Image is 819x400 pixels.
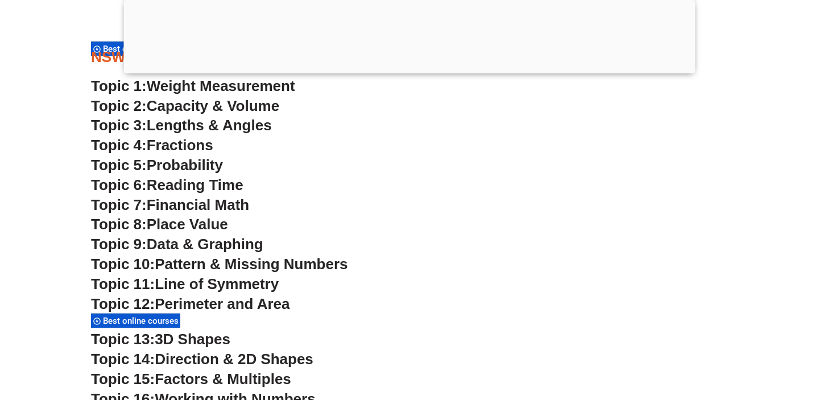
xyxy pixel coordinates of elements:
[91,48,728,67] h3: NSW Selective High Schools Practice Worksheets
[147,137,213,154] span: Fractions
[91,156,147,174] span: Topic 5:
[91,156,223,174] a: Topic 5:Probability
[155,295,289,312] span: Perimeter and Area
[91,97,147,114] span: Topic 2:
[91,137,147,154] span: Topic 4:
[155,255,348,273] span: Pattern & Missing Numbers
[91,331,230,348] a: Topic 13:3D Shapes
[91,313,180,328] div: Best online courses
[91,255,348,273] a: Topic 10:Pattern & Missing Numbers
[155,275,279,292] span: Line of Symmetry
[91,370,291,387] a: Topic 15:Factors & Multiples
[91,295,155,312] span: Topic 12:
[147,77,295,94] span: Weight Measurement
[91,176,147,193] span: Topic 6:
[91,370,155,387] span: Topic 15:
[147,216,228,233] span: Place Value
[91,117,272,134] a: Topic 3:Lengths & Angles
[91,117,147,134] span: Topic 3:
[147,236,263,253] span: Data & Graphing
[91,275,279,292] a: Topic 11:Line of Symmetry
[91,331,155,348] span: Topic 13:
[155,350,313,368] span: Direction & 2D Shapes
[147,97,279,114] span: Capacity & Volume
[147,196,249,213] span: Financial Math
[91,216,228,233] a: Topic 8:Place Value
[91,295,289,312] a: Topic 12:Perimeter and Area
[147,117,272,134] span: Lengths & Angles
[147,176,243,193] span: Reading Time
[91,255,155,273] span: Topic 10:
[91,350,313,368] a: Topic 14:Direction & 2D Shapes
[91,275,155,292] span: Topic 11:
[91,216,147,233] span: Topic 8:
[91,77,295,94] a: Topic 1:Weight Measurement
[91,350,155,368] span: Topic 14:
[91,196,249,213] a: Topic 7:Financial Math
[624,271,819,400] iframe: Chat Widget
[91,196,147,213] span: Topic 7:
[91,41,180,56] div: Best online courses
[91,97,279,114] a: Topic 2:Capacity & Volume
[103,44,182,54] span: Best online courses
[91,236,263,253] a: Topic 9:Data & Graphing
[103,316,182,326] span: Best online courses
[91,176,243,193] a: Topic 6:Reading Time
[155,370,291,387] span: Factors & Multiples
[91,77,147,94] span: Topic 1:
[155,331,230,348] span: 3D Shapes
[91,137,213,154] a: Topic 4:Fractions
[147,156,223,174] span: Probability
[91,236,147,253] span: Topic 9:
